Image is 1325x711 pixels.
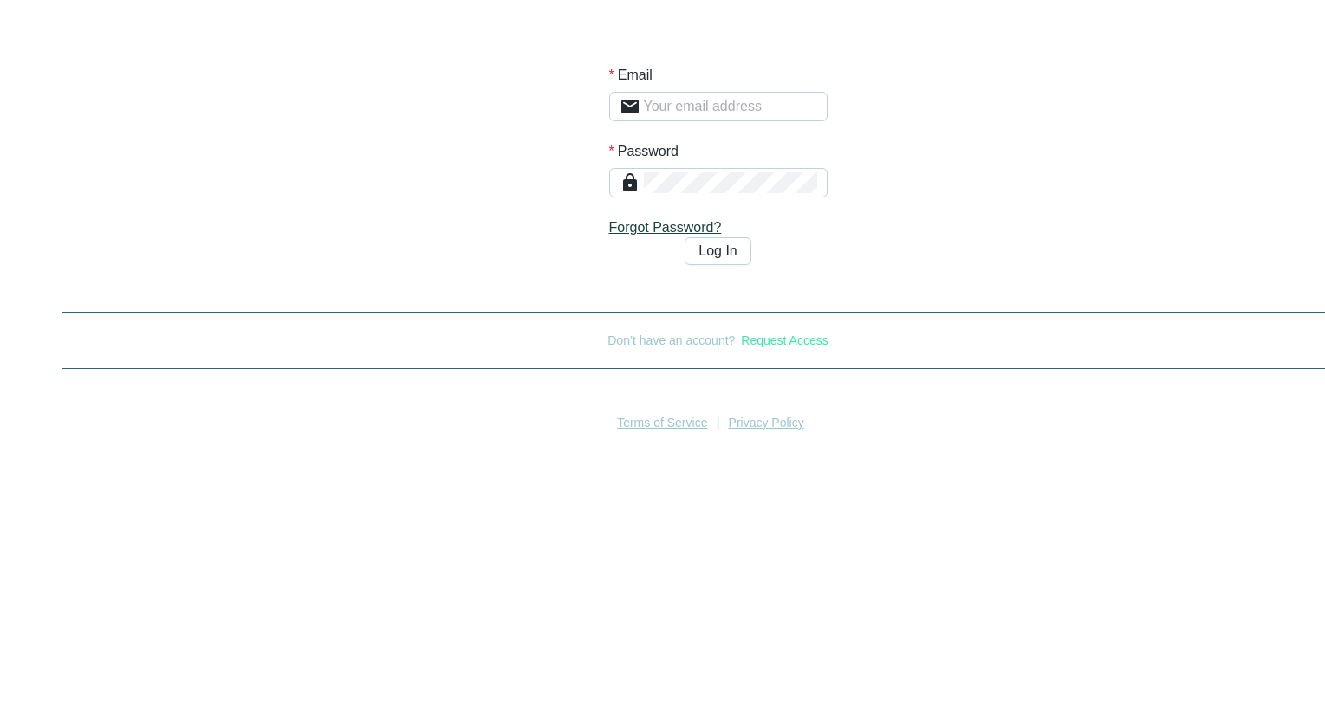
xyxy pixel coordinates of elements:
[609,220,722,235] a: Forgot Password?
[741,330,828,351] a: Request Access
[603,412,707,433] a: Terms of Service
[729,412,833,433] a: Privacy Policy
[698,243,737,259] span: Log In
[609,66,666,85] label: Email
[644,172,817,193] input: Password
[607,330,735,351] span: Don’t have an account?
[644,96,817,117] input: Email
[609,142,692,161] label: Password
[685,237,750,265] button: Log In
[716,412,719,433] div: |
